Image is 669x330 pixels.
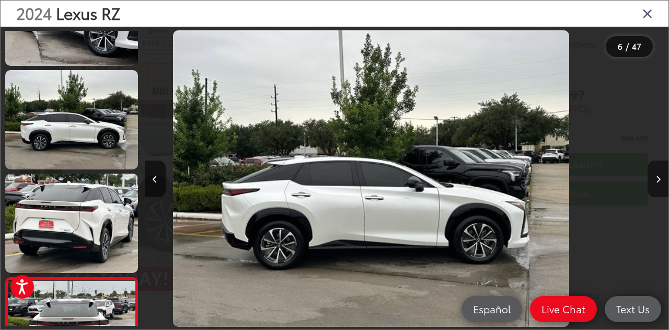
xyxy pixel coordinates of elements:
span: Lexus RZ [56,2,121,24]
button: Previous image [145,161,166,197]
span: 6 [618,40,622,52]
img: 2024 Lexus RZ 450e Premium [4,69,139,170]
img: 2024 Lexus RZ 450e Premium [4,173,139,274]
a: Text Us [605,296,661,322]
span: 47 [632,40,641,52]
span: / [625,43,630,50]
span: 2024 [16,2,52,24]
span: Live Chat [536,302,591,315]
img: 2024 Lexus RZ 450e Premium [173,30,569,327]
button: Next image [648,161,668,197]
a: Live Chat [530,296,597,322]
span: Español [468,302,516,315]
i: Close gallery [642,6,653,20]
span: Text Us [611,302,655,315]
a: Español [462,296,522,322]
div: 2024 Lexus RZ 450e Premium 3 [109,30,633,327]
